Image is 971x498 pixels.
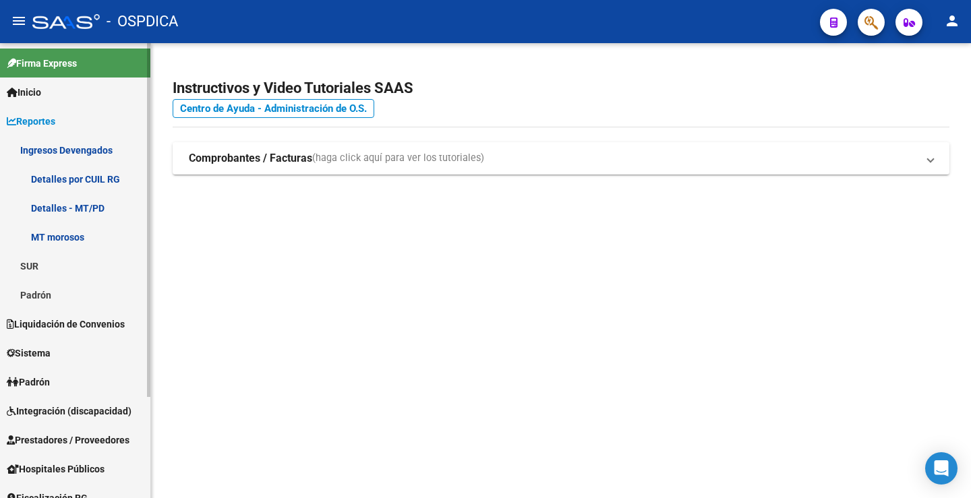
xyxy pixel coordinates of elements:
[7,56,77,71] span: Firma Express
[107,7,178,36] span: - OSPDICA
[7,85,41,100] span: Inicio
[944,13,960,29] mat-icon: person
[7,317,125,332] span: Liquidación de Convenios
[189,151,312,166] strong: Comprobantes / Facturas
[7,375,50,390] span: Padrón
[11,13,27,29] mat-icon: menu
[173,99,374,118] a: Centro de Ayuda - Administración de O.S.
[312,151,484,166] span: (haga click aquí para ver los tutoriales)
[7,404,131,418] span: Integración (discapacidad)
[7,346,51,361] span: Sistema
[173,142,949,175] mat-expansion-panel-header: Comprobantes / Facturas(haga click aquí para ver los tutoriales)
[7,114,55,129] span: Reportes
[925,452,958,485] div: Open Intercom Messenger
[7,462,105,476] span: Hospitales Públicos
[7,433,129,447] span: Prestadores / Proveedores
[173,75,949,101] h2: Instructivos y Video Tutoriales SAAS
